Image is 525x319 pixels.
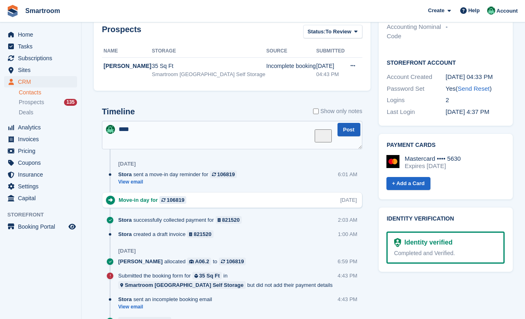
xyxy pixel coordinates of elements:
div: Last Login [387,107,446,117]
div: sent an incomplete booking email [118,295,216,303]
span: Stora [118,230,132,238]
div: Logins [387,96,446,105]
a: A06.2 [187,258,211,265]
div: 4:43 PM [337,295,357,303]
label: Show only notes [313,107,362,116]
span: Stora [118,170,132,178]
h2: Timeline [102,107,135,116]
div: Smartroom [GEOGRAPHIC_DATA] Self Storage [152,70,267,79]
div: 106819 [167,196,184,204]
span: Tasks [18,41,67,52]
span: Stora [118,216,132,224]
a: menu [4,221,77,232]
span: ( ) [456,85,492,92]
div: 6:01 AM [338,170,357,178]
a: 821520 [187,230,214,238]
th: Name [102,45,152,58]
div: allocated to [118,258,250,265]
div: 35 Sq Ft [199,272,220,280]
div: successfully collected payment for [118,216,246,224]
a: 821520 [216,216,242,224]
div: Identity verified [401,238,452,247]
h2: Identity verification [387,216,505,222]
div: Submitted the booking form for in but did not add their payment details [118,272,337,289]
th: Submitted [316,45,345,58]
div: [DATE] 04:33 PM [446,72,505,82]
span: Settings [18,181,67,192]
div: Expires [DATE] [405,162,461,170]
img: Identity Verification Ready [394,238,401,247]
div: 6:59 PM [337,258,357,265]
span: Analytics [18,122,67,133]
a: menu [4,122,77,133]
span: To Review [326,28,351,36]
div: 2:03 AM [338,216,357,224]
a: + Add a Card [386,177,430,190]
a: menu [4,192,77,204]
a: Smartroom [22,4,63,17]
a: menu [4,52,77,64]
h2: Storefront Account [387,58,505,66]
div: 821520 [194,230,211,238]
span: Storefront [7,211,81,219]
div: 4:43 PM [337,272,357,280]
div: [DATE] [118,248,136,254]
span: [PERSON_NAME] [118,258,163,265]
span: Stora [118,295,132,303]
span: Account [496,7,518,15]
span: Create [428,7,444,15]
span: Status: [308,28,326,36]
img: Jacob Gabriel [106,125,115,134]
a: Prospects 135 [19,98,77,107]
a: menu [4,76,77,87]
div: 821520 [222,216,240,224]
a: Smartroom [GEOGRAPHIC_DATA] Self Storage [118,281,246,289]
a: menu [4,181,77,192]
a: Send Reset [458,85,490,92]
div: 106819 [217,170,235,178]
a: Contacts [19,89,77,96]
div: 135 [64,99,77,106]
h2: Prospects [102,25,141,40]
div: sent a move-in day reminder for [118,170,241,178]
div: Accounting Nominal Code [387,22,446,41]
span: Capital [18,192,67,204]
th: Storage [152,45,267,58]
span: Home [18,29,67,40]
div: 35 Sq Ft [152,62,267,70]
div: [DATE] [316,62,345,70]
span: Prospects [19,98,44,106]
span: Coupons [18,157,67,168]
button: Post [337,123,360,136]
textarea: To enrich screen reader interactions, please activate Accessibility in Grammarly extension settings [102,121,362,149]
span: Booking Portal [18,221,67,232]
div: 04:43 PM [316,70,345,79]
div: 1:00 AM [338,230,357,238]
img: Mastercard Logo [386,155,399,168]
div: Mastercard •••• 5630 [405,155,461,162]
div: 106819 [226,258,244,265]
a: menu [4,29,77,40]
a: menu [4,157,77,168]
div: created a draft invoice [118,230,218,238]
div: Password Set [387,84,446,94]
div: [PERSON_NAME] [104,62,152,70]
a: Deals [19,108,77,117]
span: Deals [19,109,33,116]
a: 106819 [219,258,246,265]
div: Incomplete booking [266,62,316,70]
a: menu [4,41,77,52]
span: Subscriptions [18,52,67,64]
a: 35 Sq Ft [192,272,222,280]
div: Yes [446,84,505,94]
span: Invoices [18,133,67,145]
span: CRM [18,76,67,87]
button: Status: To Review [303,25,362,38]
div: [DATE] [340,196,357,204]
a: menu [4,169,77,180]
a: Preview store [67,222,77,232]
h2: Payment cards [387,142,505,149]
div: Account Created [387,72,446,82]
a: menu [4,64,77,76]
a: 106819 [210,170,237,178]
